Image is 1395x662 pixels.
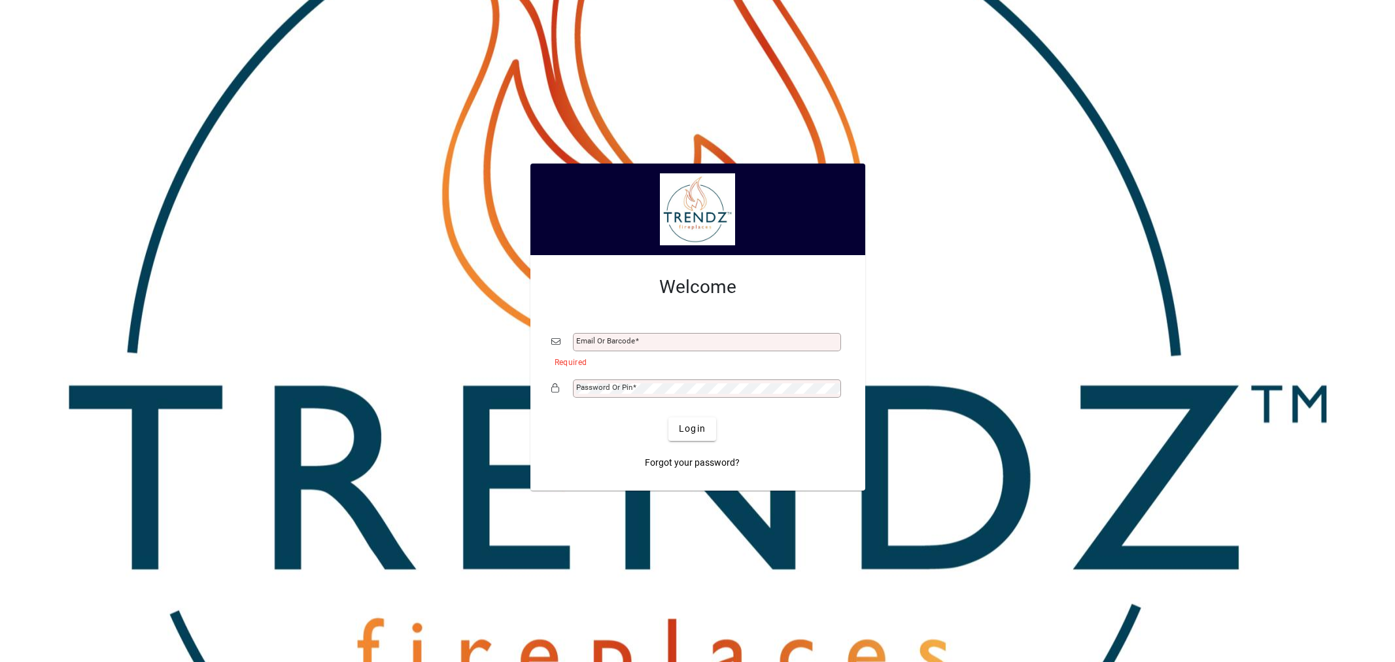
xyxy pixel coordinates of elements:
[555,355,834,368] mat-error: Required
[551,276,844,298] h2: Welcome
[668,417,716,441] button: Login
[576,383,632,392] mat-label: Password or Pin
[679,422,706,436] span: Login
[645,456,740,470] span: Forgot your password?
[576,336,635,345] mat-label: Email or Barcode
[640,451,745,475] a: Forgot your password?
